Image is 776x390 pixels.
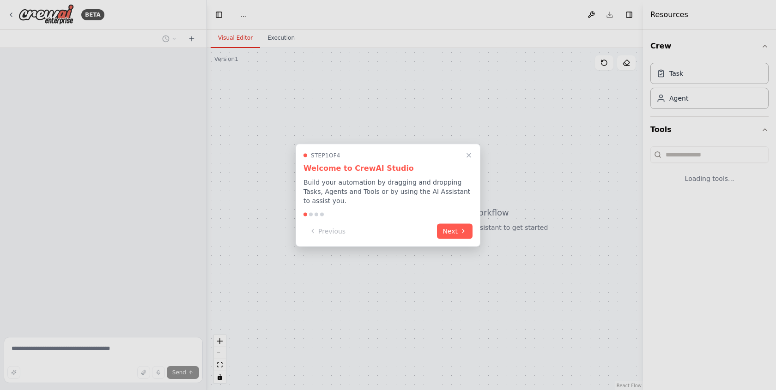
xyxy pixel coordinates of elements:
button: Previous [303,223,351,239]
button: Close walkthrough [463,150,474,161]
p: Build your automation by dragging and dropping Tasks, Agents and Tools or by using the AI Assista... [303,177,473,205]
button: Next [437,223,473,239]
button: Hide left sidebar [212,8,225,21]
h3: Welcome to CrewAI Studio [303,162,473,174]
span: Step 1 of 4 [311,151,340,159]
